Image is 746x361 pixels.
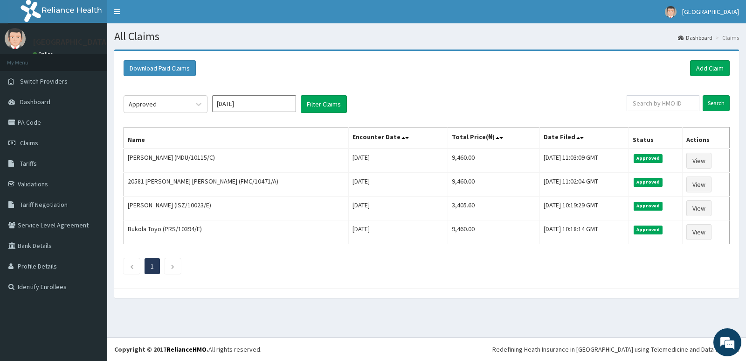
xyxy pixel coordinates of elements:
th: Actions [683,127,730,149]
th: Name [124,127,349,149]
span: Dashboard [20,98,50,106]
p: [GEOGRAPHIC_DATA] [33,38,110,46]
img: d_794563401_company_1708531726252_794563401 [17,47,38,70]
a: RelianceHMO [166,345,207,354]
footer: All rights reserved. [107,337,746,361]
span: Claims [20,139,38,147]
th: Total Price(₦) [448,127,540,149]
a: View [686,153,711,169]
td: 9,460.00 [448,173,540,197]
a: Previous page [130,262,134,270]
a: View [686,224,711,240]
input: Search by HMO ID [627,95,700,111]
td: [PERSON_NAME] (ISZ/10023/E) [124,197,349,220]
button: Filter Claims [301,95,347,113]
a: Dashboard [678,34,712,42]
span: Approved [634,202,663,210]
span: Approved [634,178,663,186]
td: [PERSON_NAME] (MDU/10115/C) [124,149,349,173]
textarea: Type your message and hit 'Enter' [5,255,178,288]
input: Search [703,95,730,111]
td: 3,405.60 [448,197,540,220]
span: Tariff Negotiation [20,200,68,209]
a: Add Claim [690,60,730,76]
span: Approved [634,154,663,163]
div: Redefining Heath Insurance in [GEOGRAPHIC_DATA] using Telemedicine and Data Science! [492,345,739,354]
td: [DATE] [349,173,448,197]
a: View [686,200,711,216]
th: Date Filed [540,127,629,149]
td: 20581 [PERSON_NAME] [PERSON_NAME] (FMC/10471/A) [124,173,349,197]
div: Chat with us now [48,52,157,64]
li: Claims [713,34,739,42]
td: 9,460.00 [448,149,540,173]
img: User Image [665,6,677,18]
span: Approved [634,226,663,234]
span: [GEOGRAPHIC_DATA] [682,7,739,16]
div: Minimize live chat window [153,5,175,27]
h1: All Claims [114,30,739,42]
img: User Image [5,28,26,49]
td: [DATE] [349,197,448,220]
a: Next page [171,262,175,270]
span: We're online! [54,118,129,212]
strong: Copyright © 2017 . [114,345,208,354]
div: Approved [129,99,157,109]
a: Page 1 is your current page [151,262,154,270]
td: [DATE] 11:02:04 GMT [540,173,629,197]
td: [DATE] [349,149,448,173]
span: Switch Providers [20,77,68,85]
td: [DATE] 11:03:09 GMT [540,149,629,173]
td: [DATE] 10:18:14 GMT [540,220,629,244]
th: Status [629,127,683,149]
button: Download Paid Claims [124,60,196,76]
td: Bukola Toyo (PRS/10394/E) [124,220,349,244]
a: View [686,177,711,192]
td: 9,460.00 [448,220,540,244]
span: Tariffs [20,159,37,168]
td: [DATE] [349,220,448,244]
td: [DATE] 10:19:29 GMT [540,197,629,220]
input: Select Month and Year [212,95,296,112]
a: Online [33,51,55,57]
th: Encounter Date [349,127,448,149]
